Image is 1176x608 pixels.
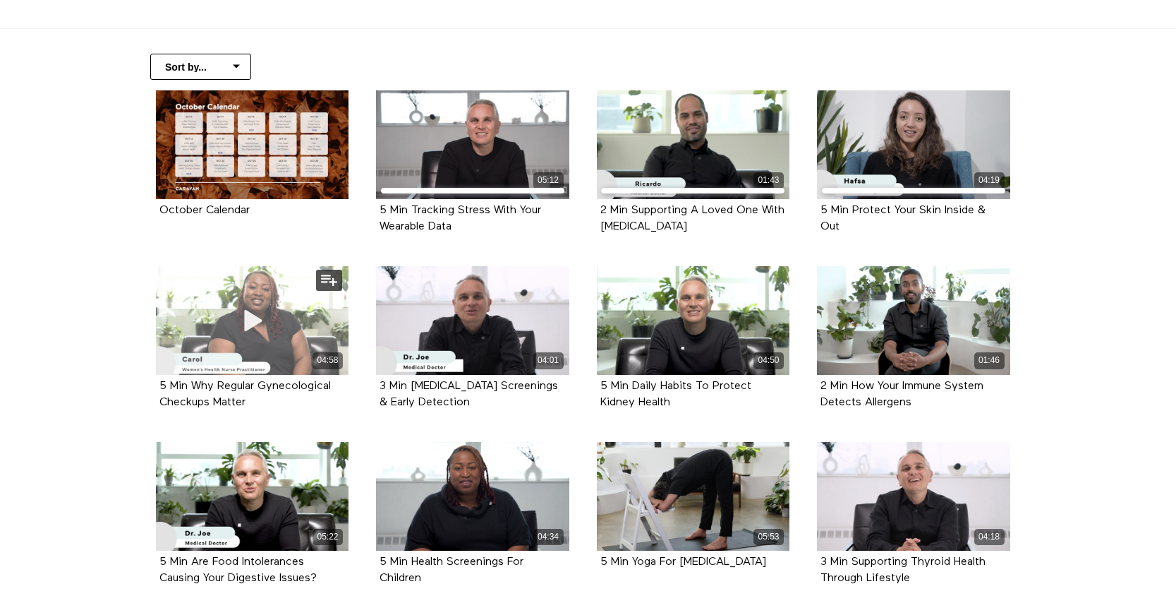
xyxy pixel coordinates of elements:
a: 5 Min Why Regular Gynecological Checkups Matter [159,381,331,407]
a: October Calendar [159,205,250,215]
a: 5 Min Tracking Stress With Your Wearable Data [380,205,541,232]
a: 5 Min Tracking Stress With Your Wearable Data 05:12 [376,90,569,199]
a: 5 Min Are Food Intolerances Causing Your Digestive Issues? 05:22 [156,442,349,551]
a: 3 Min Supporting Thyroid Health Through Lifestyle [820,556,986,583]
strong: 5 Min Protect Your Skin Inside & Out [820,205,986,232]
a: 2 Min Supporting A Loved One With Type 2 Diabetes 01:43 [597,90,790,199]
a: October Calendar [156,90,349,199]
strong: 5 Min Health Screenings For Children [380,556,523,584]
button: Add to my list [316,270,342,291]
strong: 3 Min Supporting Thyroid Health Through Lifestyle [820,556,986,584]
div: 01:46 [974,352,1005,369]
strong: 2 Min Supporting A Loved One With Type 2 Diabetes [600,205,784,232]
a: 5 Min Daily Habits To Protect Kidney Health [600,381,751,407]
a: 5 Min Why Regular Gynecological Checkups Matter 04:58 [156,266,349,375]
a: 5 Min Health Screenings For Children [380,556,523,583]
a: 2 Min How Your Immune System Detects Allergens [820,381,983,407]
a: 2 Min Supporting A Loved One With [MEDICAL_DATA] [600,205,784,232]
a: 5 Min Yoga For High Blood Pressure 05:53 [597,442,790,551]
strong: 5 Min Are Food Intolerances Causing Your Digestive Issues? [159,556,317,584]
div: 04:50 [753,352,784,369]
div: 04:19 [974,172,1005,189]
div: 01:43 [753,172,784,189]
a: 5 Min Protect Your Skin Inside & Out [820,205,986,232]
strong: 5 Min Tracking Stress With Your Wearable Data [380,205,541,232]
a: 5 Min Protect Your Skin Inside & Out 04:19 [817,90,1010,199]
strong: 5 Min Yoga For High Blood Pressure [600,556,766,568]
div: 05:12 [533,172,564,189]
strong: 5 Min Daily Habits To Protect Kidney Health [600,381,751,408]
a: 2 Min How Your Immune System Detects Allergens 01:46 [817,266,1010,375]
div: 04:18 [974,529,1005,545]
div: 05:22 [313,529,343,545]
a: 5 Min Health Screenings For Children 04:34 [376,442,569,551]
strong: October Calendar [159,205,250,216]
div: 04:34 [533,529,564,545]
a: 3 Min Supporting Thyroid Health Through Lifestyle 04:18 [817,442,1010,551]
strong: 2 Min How Your Immune System Detects Allergens [820,381,983,408]
a: 5 Min Yoga For [MEDICAL_DATA] [600,556,766,567]
div: 05:53 [753,529,784,545]
a: 5 Min Daily Habits To Protect Kidney Health 04:50 [597,266,790,375]
a: 5 Min Are Food Intolerances Causing Your Digestive Issues? [159,556,317,583]
strong: 5 Min Why Regular Gynecological Checkups Matter [159,381,331,408]
div: 04:58 [313,352,343,369]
